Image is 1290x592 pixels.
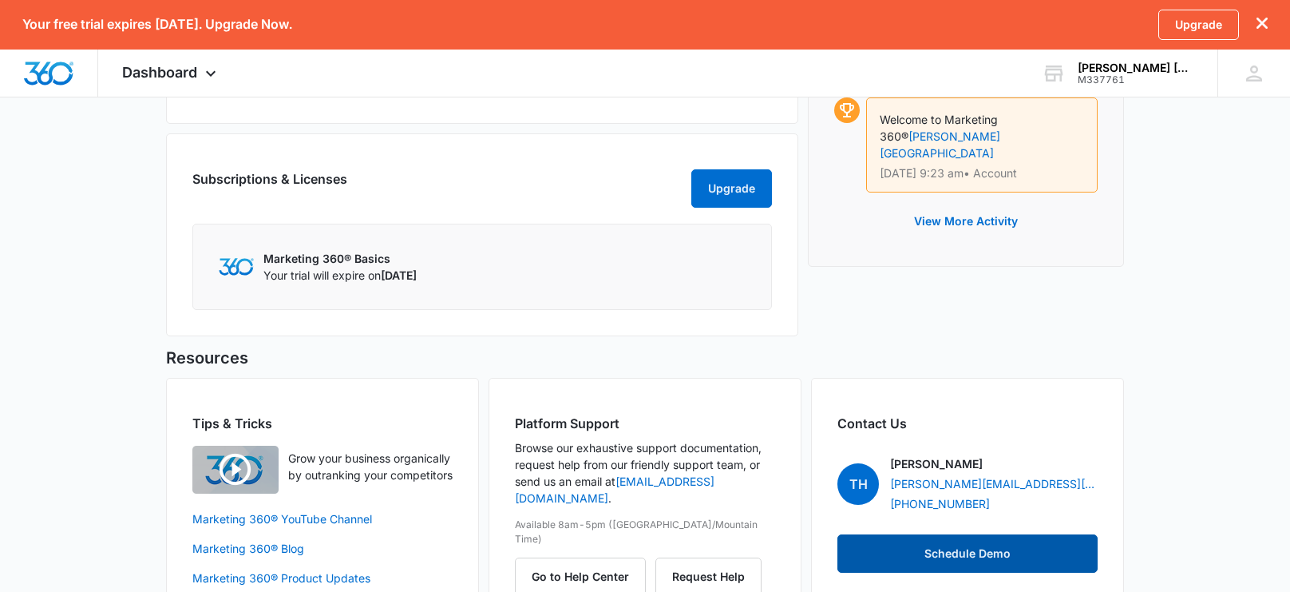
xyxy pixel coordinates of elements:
span: Welcome to Marketing 360® [880,113,998,143]
p: Contact your Marketing Consultant to get your personalized marketing plan for your unique busines... [17,41,216,148]
p: Marketing 360® Basics [263,250,417,267]
button: Upgrade [691,169,772,208]
a: Marketing 360® Product Updates [192,570,453,586]
a: [PHONE_NUMBER] [890,495,990,512]
a: [PERSON_NAME] [GEOGRAPHIC_DATA] [880,129,1000,160]
p: [PERSON_NAME] [890,455,983,472]
span: Dashboard [122,64,197,81]
p: Your trial will expire on [263,267,417,284]
span: ⊘ [17,159,24,170]
p: Grow your business organically by outranking your competitors [288,450,453,483]
p: Browse our exhaustive support documentation, request help from our friendly support team, or send... [515,439,775,507]
span: [DATE] [381,268,417,282]
a: Upgrade [1158,10,1239,40]
a: Hide these tips [17,159,79,170]
h5: Resources [166,346,1124,370]
div: account id [1078,74,1194,85]
div: account name [1078,62,1194,74]
h2: Tips & Tricks [192,414,453,433]
p: Your free trial expires [DATE]. Upgrade Now. [22,17,292,32]
h3: Get your personalized plan [17,12,216,33]
p: Available 8am-5pm ([GEOGRAPHIC_DATA]/Mountain Time) [515,518,775,546]
a: Marketing 360® YouTube Channel [192,511,453,527]
h2: Platform Support [515,414,775,433]
a: [PERSON_NAME][EMAIL_ADDRESS][PERSON_NAME][DOMAIN_NAME] [890,475,1098,492]
a: Request Help [655,570,762,583]
button: Schedule Demo [837,534,1098,573]
button: dismiss this dialog [1256,17,1268,32]
div: Dashboard [98,50,244,97]
a: Marketing 360® Blog [192,540,453,557]
h2: Subscriptions & Licenses [192,169,347,201]
button: View More Activity [898,202,1034,240]
img: Marketing 360 Logo [219,258,254,275]
img: Quick Overview Video [192,446,279,494]
span: TH [837,463,879,505]
p: [DATE] 9:23 am • Account [880,168,1084,179]
h2: Contact Us [837,414,1098,433]
a: Go to Help Center [515,570,655,583]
